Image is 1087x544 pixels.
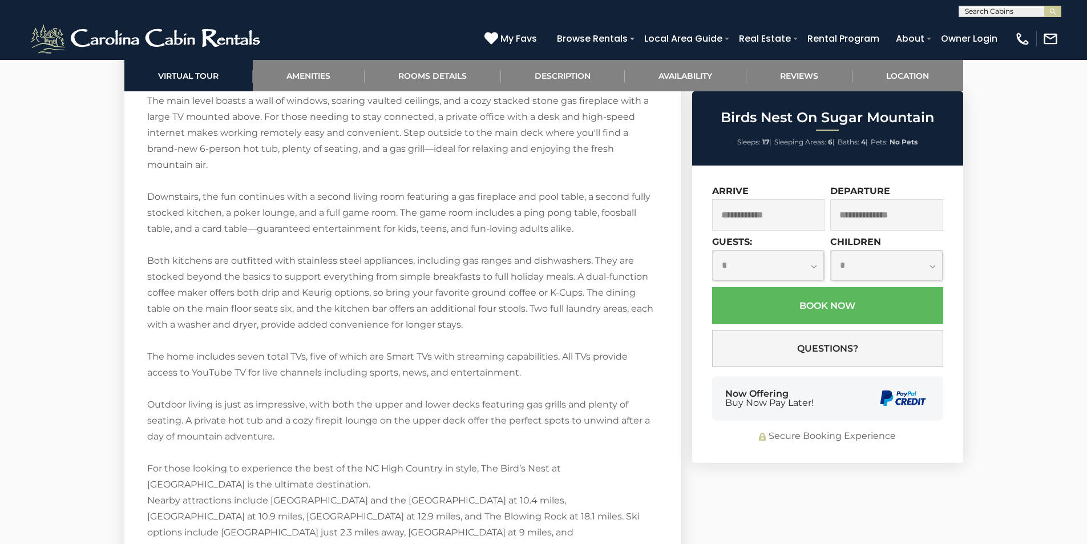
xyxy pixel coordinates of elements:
strong: 4 [861,138,866,146]
button: Book Now [712,287,943,324]
span: My Favs [500,31,537,46]
strong: 6 [828,138,833,146]
a: Browse Rentals [551,29,633,49]
span: Baths: [838,138,859,146]
div: Now Offering [725,389,814,408]
a: My Favs [484,31,540,46]
a: Location [852,60,963,91]
a: Local Area Guide [639,29,728,49]
li: | [774,135,835,150]
label: Children [830,236,881,247]
img: White-1-2.png [29,22,265,56]
label: Guests: [712,236,752,247]
div: Secure Booking Experience [712,430,943,443]
a: About [890,29,930,49]
span: Buy Now Pay Later! [725,398,814,408]
span: Sleeps: [737,138,761,146]
label: Departure [830,186,890,196]
img: mail-regular-white.png [1042,31,1058,47]
li: | [838,135,868,150]
a: Virtual Tour [124,60,253,91]
a: Real Estate [733,29,797,49]
strong: 17 [762,138,769,146]
a: Reviews [746,60,852,91]
span: Pets: [871,138,888,146]
a: Amenities [253,60,365,91]
a: Rooms Details [365,60,501,91]
label: Arrive [712,186,749,196]
img: phone-regular-white.png [1015,31,1031,47]
a: Description [501,60,625,91]
button: Questions? [712,330,943,367]
li: | [737,135,771,150]
h2: Birds Nest On Sugar Mountain [695,110,960,125]
a: Rental Program [802,29,885,49]
strong: No Pets [890,138,918,146]
a: Availability [625,60,746,91]
span: Sleeping Areas: [774,138,826,146]
a: Owner Login [935,29,1003,49]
